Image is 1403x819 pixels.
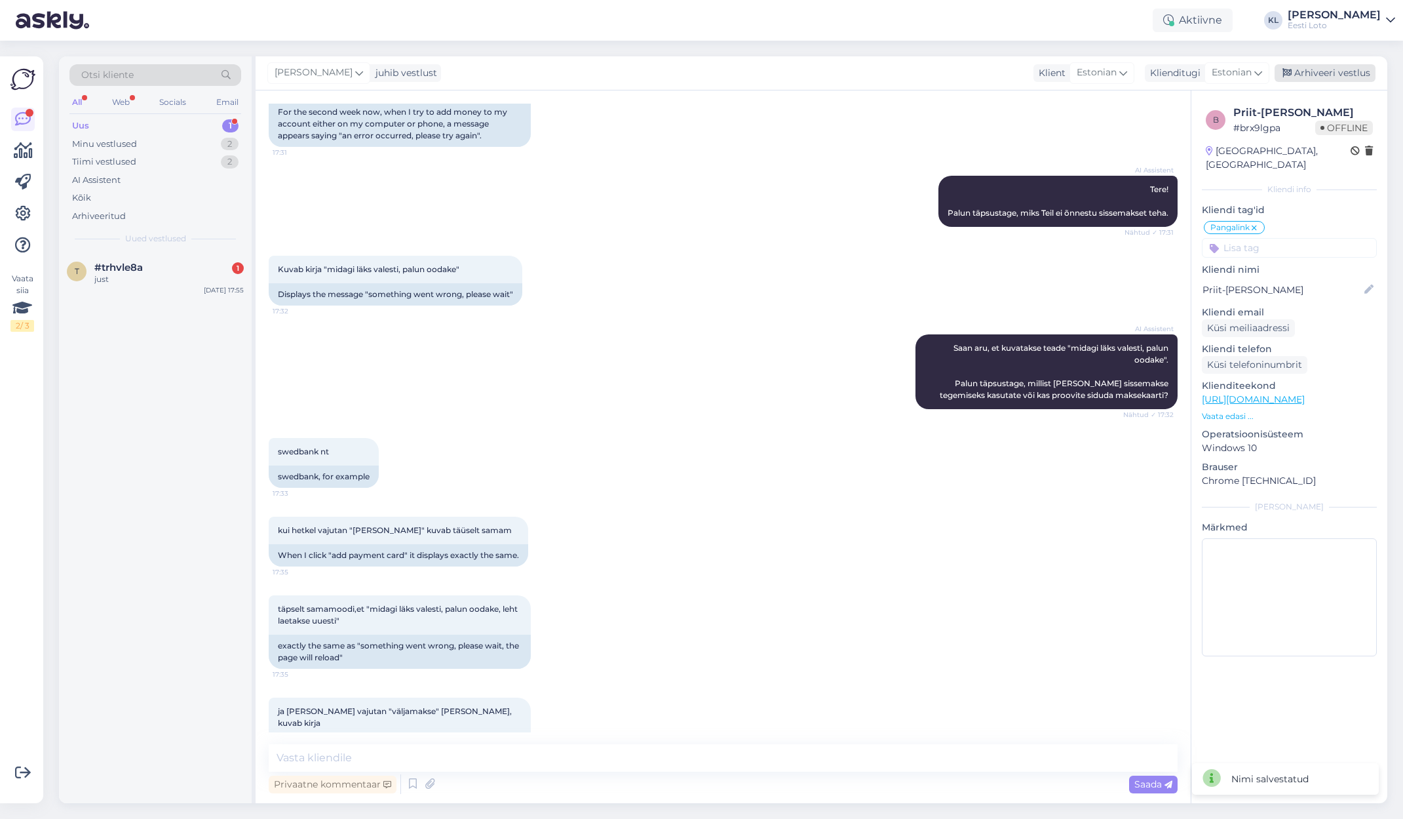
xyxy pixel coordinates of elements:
[1033,66,1066,80] div: Klient
[1233,105,1373,121] div: Priit-[PERSON_NAME]
[10,67,35,92] img: Askly Logo
[1202,203,1377,217] p: Kliendi tag'id
[1202,410,1377,422] p: Vaata edasi ...
[72,155,136,169] div: Tiimi vestlused
[72,119,89,132] div: Uus
[1202,342,1377,356] p: Kliendi telefon
[269,776,396,793] div: Privaatne kommentaar
[370,66,437,80] div: juhib vestlust
[1124,165,1174,175] span: AI Assistent
[269,466,379,488] div: swedbank, for example
[222,119,239,132] div: 1
[273,148,322,157] span: 17:31
[1231,772,1309,786] div: Nimi salvestatud
[221,155,239,169] div: 2
[273,306,322,316] span: 17:32
[1202,474,1377,488] p: Chrome [TECHNICAL_ID]
[1288,20,1381,31] div: Eesti Loto
[72,210,126,223] div: Arhiveeritud
[72,174,121,187] div: AI Assistent
[1202,441,1377,455] p: Windows 10
[278,447,329,456] span: swedbank nt
[1202,460,1377,474] p: Brauser
[69,94,85,111] div: All
[1210,224,1250,231] span: Pangalink
[269,635,531,669] div: exactly the same as "something went wrong, please wait, the page will reload"
[1275,64,1375,82] div: Arhiveeri vestlus
[125,233,186,245] span: Uued vestlused
[94,262,143,273] span: #trhvle8a
[1202,283,1362,297] input: Lisa nimi
[278,706,514,728] span: ja [PERSON_NAME] vajutan "väljamakse" [PERSON_NAME], kuvab kirja
[273,669,322,679] span: 17:35
[232,262,244,274] div: 1
[72,191,91,205] div: Kõik
[269,89,531,147] div: Hello For the second week now, when I try to add money to my account either on my computer or pho...
[1202,521,1377,534] p: Märkmed
[1202,393,1305,405] a: [URL][DOMAIN_NAME]
[278,525,512,535] span: kui hetkel vajutan "[PERSON_NAME]" kuvab täüselt samam
[278,604,520,626] span: täpselt samamoodi,et "midagi läks valesti, palun oodake, leht laetakse uuesti"
[1202,263,1377,277] p: Kliendi nimi
[940,343,1170,400] span: Saan aru, et kuvatakse teade "midagi läks valesti, palun oodake". Palun täpsustage, millist [PERS...
[1134,778,1172,790] span: Saada
[10,320,34,332] div: 2 / 3
[273,489,322,498] span: 17:33
[1212,66,1252,80] span: Estonian
[1202,501,1377,513] div: [PERSON_NAME]
[1124,324,1174,334] span: AI Assistent
[1077,66,1117,80] span: Estonian
[94,273,244,285] div: just
[269,283,522,306] div: Displays the message "something went wrong, please wait"
[1123,410,1174,420] span: Nähtud ✓ 17:32
[1213,115,1219,125] span: b
[10,273,34,332] div: Vaata siia
[221,138,239,151] div: 2
[269,544,528,567] div: When I click "add payment card" it displays exactly the same.
[72,138,137,151] div: Minu vestlused
[1206,144,1351,172] div: [GEOGRAPHIC_DATA], [GEOGRAPHIC_DATA]
[1202,319,1295,337] div: Küsi meiliaadressi
[204,285,244,295] div: [DATE] 17:55
[1202,238,1377,258] input: Lisa tag
[214,94,241,111] div: Email
[1202,379,1377,393] p: Klienditeekond
[1264,11,1282,30] div: KL
[273,567,322,577] span: 17:35
[81,68,134,82] span: Otsi kliente
[1145,66,1201,80] div: Klienditugi
[75,266,79,276] span: t
[1202,428,1377,441] p: Operatsioonisüsteem
[1202,306,1377,319] p: Kliendi email
[109,94,132,111] div: Web
[1202,356,1307,374] div: Küsi telefoninumbrit
[1288,10,1395,31] a: [PERSON_NAME]Eesti Loto
[1288,10,1381,20] div: [PERSON_NAME]
[1124,228,1174,237] span: Nähtud ✓ 17:31
[1233,121,1315,135] div: # brx9lgpa
[157,94,189,111] div: Socials
[1202,184,1377,195] div: Kliendi info
[1315,121,1373,135] span: Offline
[275,66,353,80] span: [PERSON_NAME]
[1153,9,1233,32] div: Aktiivne
[278,264,459,274] span: Kuvab kirja "midagi läks valesti, palun oodake"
